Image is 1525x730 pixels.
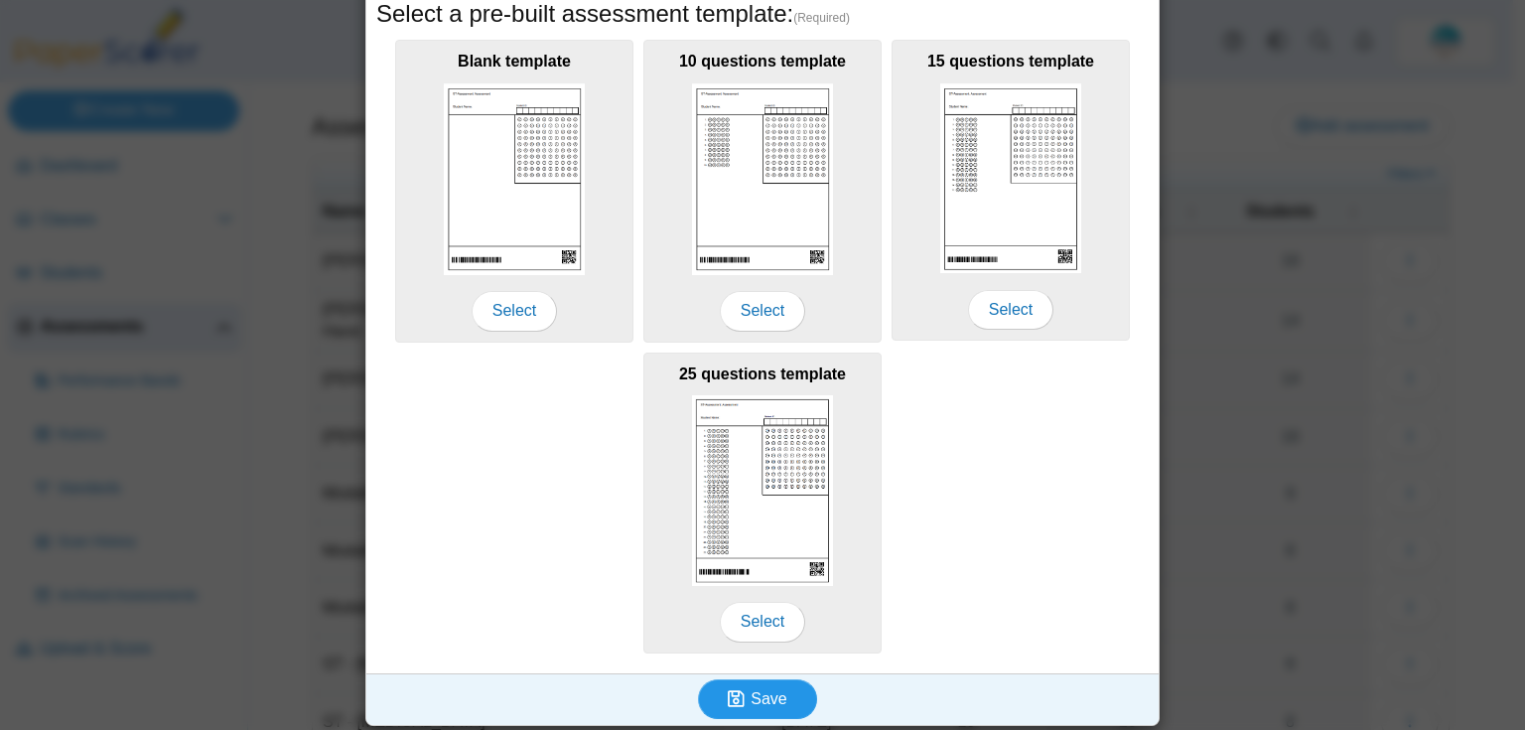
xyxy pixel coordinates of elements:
[720,602,805,642] span: Select
[692,83,833,275] img: scan_sheet_10_questions.png
[720,291,805,331] span: Select
[751,690,786,707] span: Save
[927,53,1094,70] b: 15 questions template
[444,83,585,275] img: scan_sheet_blank.png
[692,395,833,586] img: scan_sheet_25_questions.png
[458,53,571,70] b: Blank template
[472,291,557,331] span: Select
[940,83,1081,274] img: scan_sheet_15_questions.png
[679,365,846,382] b: 25 questions template
[679,53,846,70] b: 10 questions template
[968,290,1053,330] span: Select
[698,679,817,719] button: Save
[793,10,850,27] span: (Required)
